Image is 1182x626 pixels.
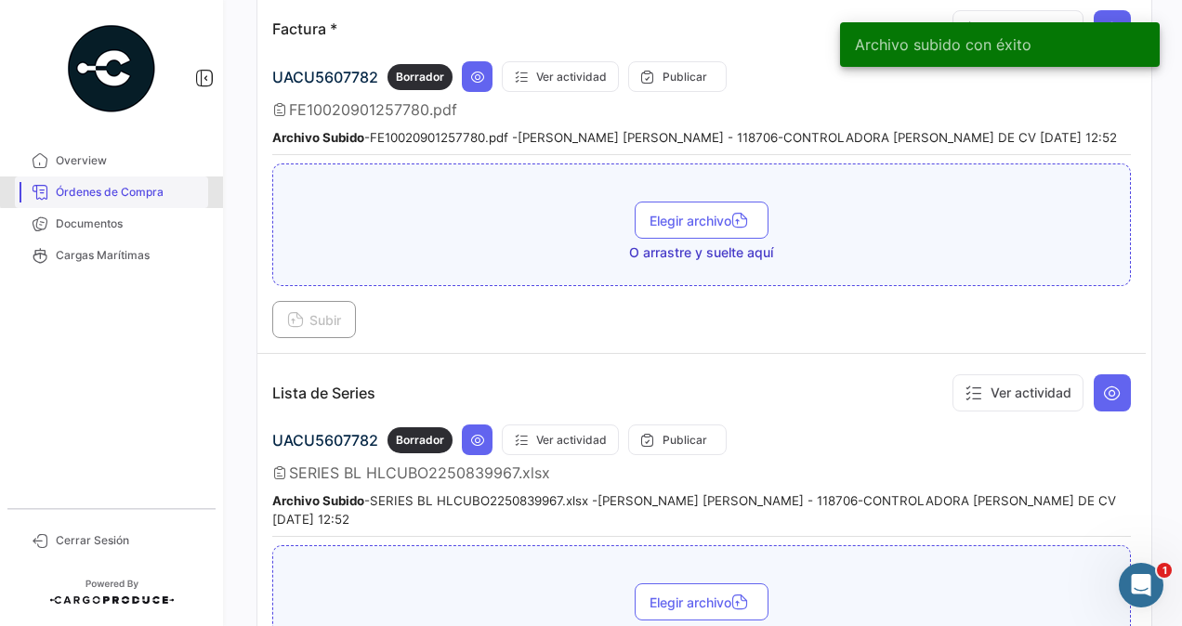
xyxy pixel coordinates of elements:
[56,184,201,201] span: Órdenes de Compra
[650,594,754,610] span: Elegir archivo
[1119,563,1163,607] iframe: Intercom live chat
[56,247,201,264] span: Cargas Marítimas
[56,152,201,169] span: Overview
[272,20,337,38] p: Factura *
[272,130,1117,145] small: - FE10020901257780.pdf - [PERSON_NAME] [PERSON_NAME] - 118706-CONTROLADORA [PERSON_NAME] DE CV [D...
[952,374,1083,411] button: Ver actividad
[56,532,201,549] span: Cerrar Sesión
[272,431,378,450] span: UACU5607782
[272,493,1116,527] small: - SERIES BL HLCUBO2250839967.xlsx - [PERSON_NAME] [PERSON_NAME] - 118706-CONTROLADORA [PERSON_NAM...
[502,61,619,92] button: Ver actividad
[635,583,768,620] button: Elegir archivo
[272,301,356,338] button: Subir
[289,463,550,482] span: SERIES BL HLCUBO2250839967.xlsx
[855,35,1031,54] span: Archivo subido con éxito
[635,202,768,239] button: Elegir archivo
[272,384,375,402] p: Lista de Series
[272,68,378,86] span: UACU5607782
[289,100,457,119] span: FE10020901257780.pdf
[287,312,341,328] span: Subir
[396,69,444,85] span: Borrador
[272,130,364,145] b: Archivo Subido
[56,215,201,232] span: Documentos
[629,243,773,262] span: O arrastre y suelte aquí
[628,424,727,455] button: Publicar
[1157,563,1172,578] span: 1
[650,213,754,228] span: Elegir archivo
[15,145,208,176] a: Overview
[15,176,208,208] a: Órdenes de Compra
[502,424,619,455] button: Ver actividad
[628,61,727,92] button: Publicar
[65,22,158,115] img: powered-by.png
[396,432,444,449] span: Borrador
[272,493,364,508] b: Archivo Subido
[15,208,208,240] a: Documentos
[15,240,208,271] a: Cargas Marítimas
